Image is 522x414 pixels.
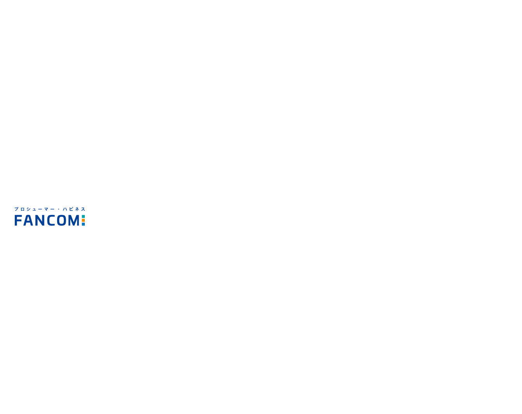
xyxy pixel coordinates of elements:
img: エイチーム [3,241,96,288]
img: 東宝芸能 [3,50,96,96]
img: ファンコミュニケーションズ [3,193,96,240]
img: クリーク・アンド・リバー [3,289,190,383]
img: テレビ東京 [3,98,190,191]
